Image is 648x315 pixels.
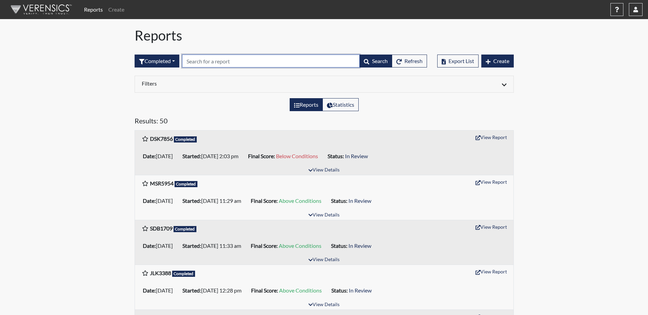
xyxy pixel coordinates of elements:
[305,300,343,310] button: View Details
[276,153,318,159] span: Below Conditions
[348,197,371,204] span: In Review
[359,55,392,67] button: Search
[182,197,201,204] b: Started:
[328,153,344,159] b: Status:
[322,98,359,111] label: View statistics about completed interviews
[182,242,201,249] b: Started:
[143,287,156,294] b: Date:
[143,242,156,249] b: Date:
[331,197,347,204] b: Status:
[493,58,509,64] span: Create
[279,242,321,249] span: Above Conditions
[305,211,343,220] button: View Details
[345,153,368,159] span: In Review
[135,55,179,67] div: Filter by interview status
[472,266,510,277] button: View Report
[180,195,248,206] li: [DATE] 11:29 am
[137,80,512,88] div: Click to expand/collapse filters
[142,80,319,87] h6: Filters
[404,58,423,64] span: Refresh
[174,136,197,142] span: Completed
[372,58,388,64] span: Search
[305,166,343,175] button: View Details
[279,287,322,294] span: Above Conditions
[150,180,174,186] b: MSR5954
[437,55,479,67] button: Export List
[143,197,156,204] b: Date:
[180,240,248,251] li: [DATE] 11:33 am
[140,151,180,162] li: [DATE]
[392,55,427,67] button: Refresh
[331,242,347,249] b: Status:
[174,226,197,232] span: Completed
[81,3,106,16] a: Reports
[290,98,323,111] label: View the list of reports
[182,153,201,159] b: Started:
[481,55,514,67] button: Create
[135,117,514,127] h5: Results: 50
[140,285,180,296] li: [DATE]
[180,285,248,296] li: [DATE] 12:28 pm
[150,135,173,142] b: DSK7856
[182,55,360,67] input: Search by Registration ID, Interview Number, or Investigation Name.
[279,197,321,204] span: Above Conditions
[106,3,127,16] a: Create
[182,287,201,294] b: Started:
[180,151,245,162] li: [DATE] 2:03 pm
[251,287,278,294] b: Final Score:
[251,242,278,249] b: Final Score:
[331,287,348,294] b: Status:
[349,287,372,294] span: In Review
[150,225,173,231] b: SDB1709
[172,271,195,277] span: Completed
[449,58,474,64] span: Export List
[472,132,510,142] button: View Report
[150,270,171,276] b: JLK3388
[135,27,514,44] h1: Reports
[348,242,371,249] span: In Review
[175,181,198,187] span: Completed
[140,240,180,251] li: [DATE]
[251,197,278,204] b: Final Score:
[143,153,156,159] b: Date:
[305,255,343,265] button: View Details
[135,55,179,67] button: Completed
[248,153,275,159] b: Final Score:
[472,177,510,187] button: View Report
[472,222,510,232] button: View Report
[140,195,180,206] li: [DATE]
